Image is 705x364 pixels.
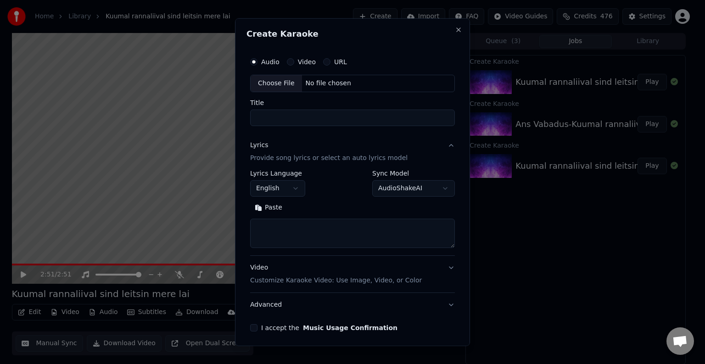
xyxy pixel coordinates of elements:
label: Lyrics Language [250,170,305,176]
button: Advanced [250,293,455,317]
div: Video [250,263,422,285]
p: Customize Karaoke Video: Use Image, Video, or Color [250,276,422,285]
div: Choose File [251,75,302,92]
div: LyricsProvide song lyrics or select an auto lyrics model [250,170,455,255]
label: Title [250,99,455,106]
label: Video [298,59,316,65]
label: I accept the [261,325,397,331]
div: Lyrics [250,141,268,150]
h2: Create Karaoke [246,30,459,38]
p: Provide song lyrics or select an auto lyrics model [250,154,408,163]
button: VideoCustomize Karaoke Video: Use Image, Video, or Color [250,256,455,292]
button: LyricsProvide song lyrics or select an auto lyrics model [250,133,455,170]
div: No file chosen [302,79,355,88]
button: Paste [250,200,287,215]
label: Audio [261,59,280,65]
label: URL [334,59,347,65]
button: I accept the [303,325,397,331]
label: Sync Model [372,170,455,176]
